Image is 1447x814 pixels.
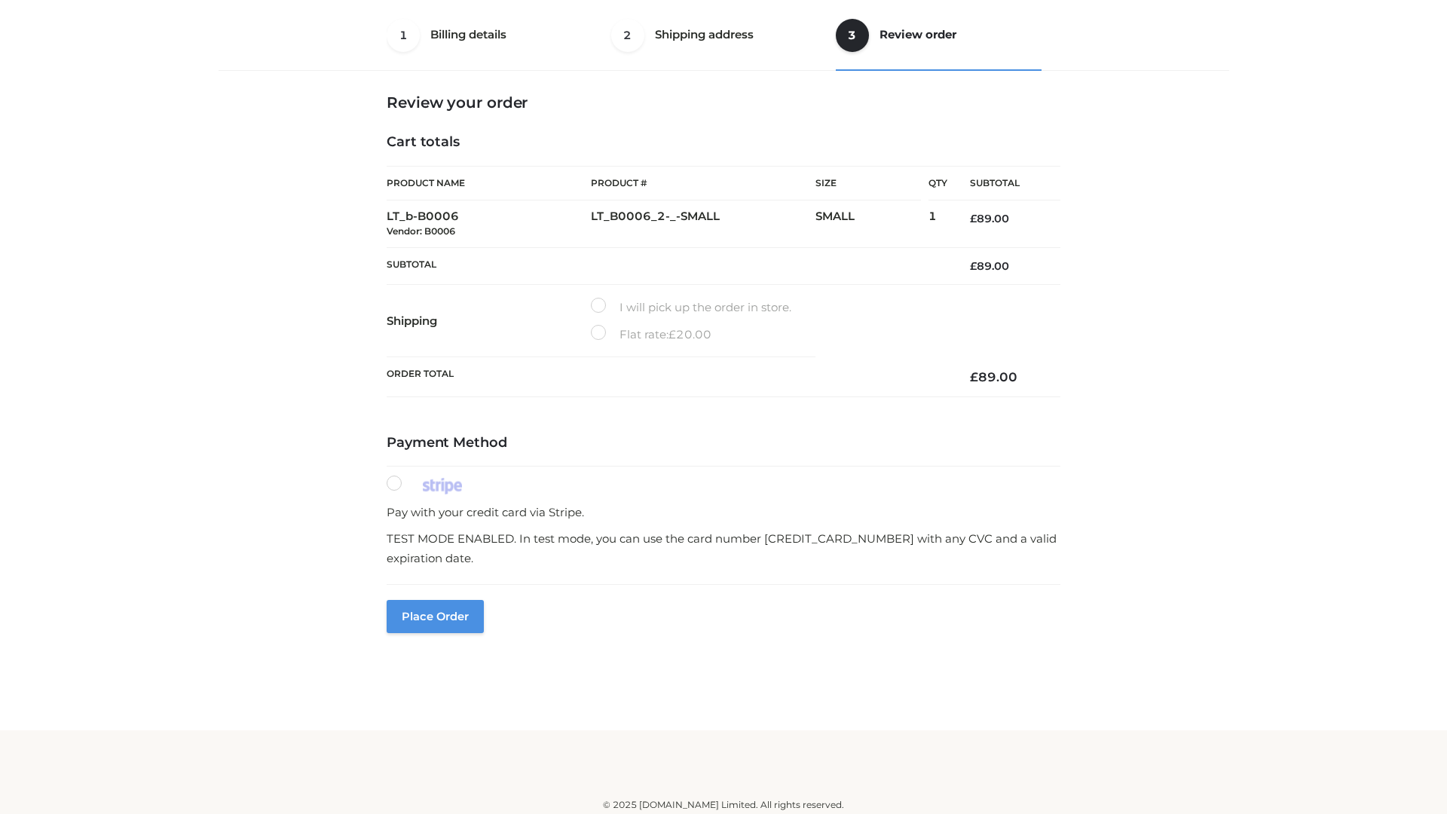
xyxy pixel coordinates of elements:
span: £ [970,369,978,384]
bdi: 89.00 [970,369,1017,384]
th: Subtotal [947,167,1060,200]
label: Flat rate: [591,325,711,344]
th: Shipping [387,285,591,357]
th: Subtotal [387,247,947,284]
th: Order Total [387,357,947,397]
p: TEST MODE ENABLED. In test mode, you can use the card number [CREDIT_CARD_NUMBER] with any CVC an... [387,529,1060,568]
h3: Review your order [387,93,1060,112]
td: LT_b-B0006 [387,200,591,248]
button: Place order [387,600,484,633]
span: £ [970,212,977,225]
bdi: 20.00 [668,327,711,341]
span: £ [668,327,676,341]
label: I will pick up the order in store. [591,298,791,317]
p: Pay with your credit card via Stripe. [387,503,1060,522]
div: © 2025 [DOMAIN_NAME] Limited. All rights reserved. [224,797,1223,812]
td: LT_B0006_2-_-SMALL [591,200,815,248]
small: Vendor: B0006 [387,225,455,237]
bdi: 89.00 [970,259,1009,273]
bdi: 89.00 [970,212,1009,225]
td: SMALL [815,200,928,248]
h4: Cart totals [387,134,1060,151]
th: Product Name [387,166,591,200]
span: £ [970,259,977,273]
td: 1 [928,200,947,248]
th: Product # [591,166,815,200]
th: Size [815,167,921,200]
h4: Payment Method [387,435,1060,451]
th: Qty [928,166,947,200]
